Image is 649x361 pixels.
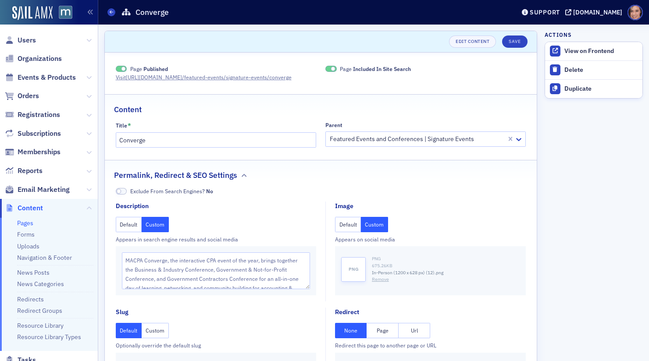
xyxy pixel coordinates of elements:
a: Users [5,35,36,45]
a: Visit[URL][DOMAIN_NAME]/featured-events/signature-events/converge [116,73,300,81]
span: Events & Products [18,73,76,82]
abbr: This field is required [128,122,131,130]
div: View on Frontend [564,47,638,55]
button: Default [116,323,142,338]
a: News Posts [17,269,50,276]
span: Page [130,65,168,73]
div: Redirect [335,308,359,317]
div: Optionally override the default slug [116,341,316,349]
a: Orders [5,91,39,101]
button: Custom [142,323,169,338]
a: Forms [17,230,35,238]
a: News Categories [17,280,64,288]
a: Redirects [17,295,44,303]
button: Url [399,323,431,338]
h2: Content [114,104,142,115]
a: Email Marketing [5,185,70,195]
span: Subscriptions [18,129,61,138]
a: Pages [17,219,33,227]
button: Save [502,35,527,48]
h2: Permalink, Redirect & SEO Settings [114,170,237,181]
span: Content [18,203,43,213]
img: SailAMX [12,6,53,20]
button: [DOMAIN_NAME] [565,9,625,15]
button: Remove [372,276,389,283]
span: Included In Site Search [325,66,337,72]
a: View on Frontend [545,42,642,60]
span: Registrations [18,110,60,120]
span: In-Person (1200 x 628 px) (12).png [372,269,444,276]
span: Published [143,65,168,72]
div: Support [530,8,560,16]
button: Delete [545,61,642,79]
span: Users [18,35,36,45]
div: Appears on social media [335,235,526,243]
a: Content [5,203,43,213]
div: Duplicate [564,85,638,93]
div: Description [116,202,149,211]
a: Redirect Groups [17,307,62,315]
a: Reports [5,166,43,176]
button: None [335,323,367,338]
button: Page [367,323,399,338]
div: Redirect this page to another page or URL [335,341,526,349]
button: Default [335,217,361,232]
div: Delete [564,66,638,74]
h1: Converge [136,7,169,18]
a: View Homepage [53,6,72,21]
div: Title [116,122,127,129]
span: Page [340,65,411,73]
button: Default [116,217,142,232]
div: Image [335,202,353,211]
div: 675.26 KB [372,262,520,269]
span: Organizations [18,54,62,64]
a: Resource Library Types [17,333,81,341]
h4: Actions [545,31,572,39]
div: PNG [372,255,520,262]
a: Edit Content [449,35,496,48]
span: Published [116,66,127,72]
button: Duplicate [545,79,642,98]
span: No [116,188,127,195]
a: Resource Library [17,322,64,329]
a: Navigation & Footer [17,254,72,262]
img: SailAMX [59,6,72,19]
button: Custom [361,217,388,232]
div: [DOMAIN_NAME] [573,8,622,16]
span: Included In Site Search [353,65,411,72]
div: Appears in search engine results and social media [116,235,316,243]
span: Exclude From Search Engines? [130,187,213,195]
span: Profile [628,5,643,20]
span: Memberships [18,147,61,157]
span: No [206,188,213,195]
a: Events & Products [5,73,76,82]
a: Registrations [5,110,60,120]
span: Orders [18,91,39,101]
span: Email Marketing [18,185,70,195]
div: Slug [116,308,128,317]
span: Reports [18,166,43,176]
a: Subscriptions [5,129,61,138]
a: Uploads [17,242,39,250]
a: Organizations [5,54,62,64]
button: Custom [142,217,169,232]
a: Memberships [5,147,61,157]
div: Parent [325,122,342,128]
textarea: MACPA Converge, the interactive CPA event of the year, brings together the Business & Industry Co... [122,252,310,289]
